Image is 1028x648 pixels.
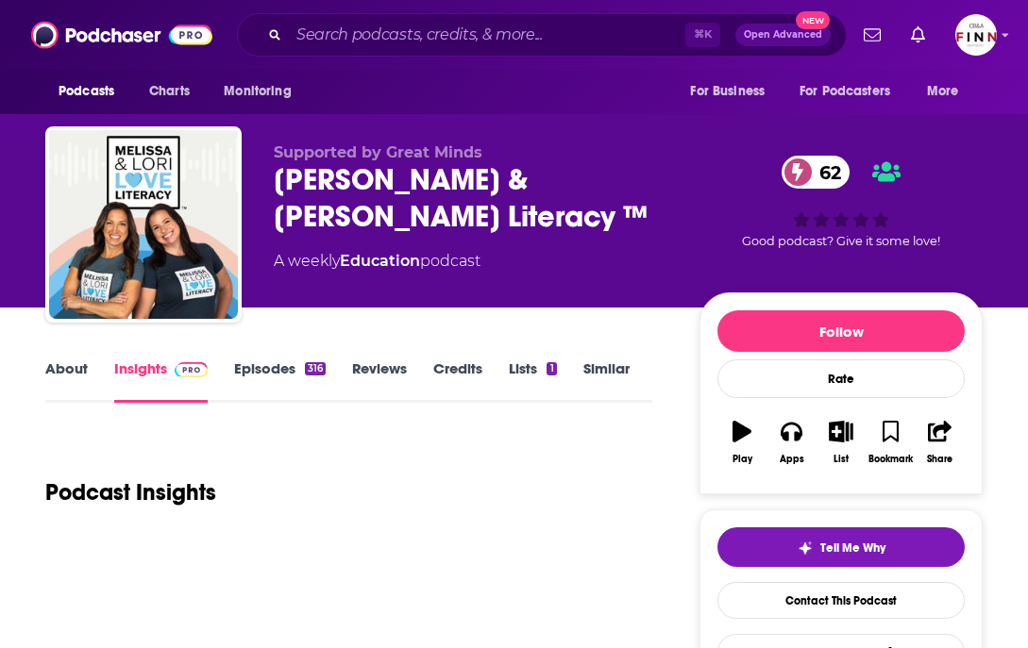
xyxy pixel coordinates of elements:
[49,130,238,319] img: Melissa & Lori Love Literacy ™
[868,454,913,465] div: Bookmark
[796,11,830,29] span: New
[699,143,983,260] div: 62Good podcast? Give it some love!
[234,359,326,403] a: Episodes316
[690,78,765,105] span: For Business
[914,74,983,109] button: open menu
[856,19,888,51] a: Show notifications dropdown
[717,408,767,476] button: Play
[289,20,685,50] input: Search podcasts, credits, & more...
[866,408,915,476] button: Bookmark
[211,74,315,109] button: open menu
[45,478,216,507] h1: Podcast Insights
[800,156,851,189] span: 62
[274,250,480,273] div: A weekly podcast
[149,78,190,105] span: Charts
[820,540,885,556] span: Tell Me Why
[137,74,201,109] a: Charts
[31,17,212,53] img: Podchaser - Follow, Share and Rate Podcasts
[45,359,88,403] a: About
[114,359,208,403] a: InsightsPodchaser Pro
[274,143,482,161] span: Supported by Great Minds
[340,252,420,270] a: Education
[237,13,847,57] div: Search podcasts, credits, & more...
[305,362,326,375] div: 316
[742,234,940,248] span: Good podcast? Give it some love!
[175,362,208,377] img: Podchaser Pro
[955,14,997,56] img: User Profile
[733,454,752,465] div: Play
[59,78,114,105] span: Podcasts
[547,362,556,375] div: 1
[927,454,952,465] div: Share
[780,454,804,465] div: Apps
[955,14,997,56] span: Logged in as FINNMadison
[767,408,816,476] button: Apps
[798,540,813,556] img: tell me why sparkle
[787,74,918,109] button: open menu
[685,23,720,47] span: ⌘ K
[717,359,965,398] div: Rate
[834,454,849,465] div: List
[817,408,866,476] button: List
[717,310,965,352] button: Follow
[744,30,822,40] span: Open Advanced
[782,156,851,189] a: 62
[717,582,965,619] a: Contact This Podcast
[45,74,139,109] button: open menu
[224,78,291,105] span: Monitoring
[955,14,997,56] button: Show profile menu
[916,408,965,476] button: Share
[903,19,933,51] a: Show notifications dropdown
[352,359,407,403] a: Reviews
[717,527,965,567] button: tell me why sparkleTell Me Why
[509,359,556,403] a: Lists1
[735,24,831,46] button: Open AdvancedNew
[583,359,630,403] a: Similar
[433,359,482,403] a: Credits
[677,74,788,109] button: open menu
[927,78,959,105] span: More
[800,78,890,105] span: For Podcasters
